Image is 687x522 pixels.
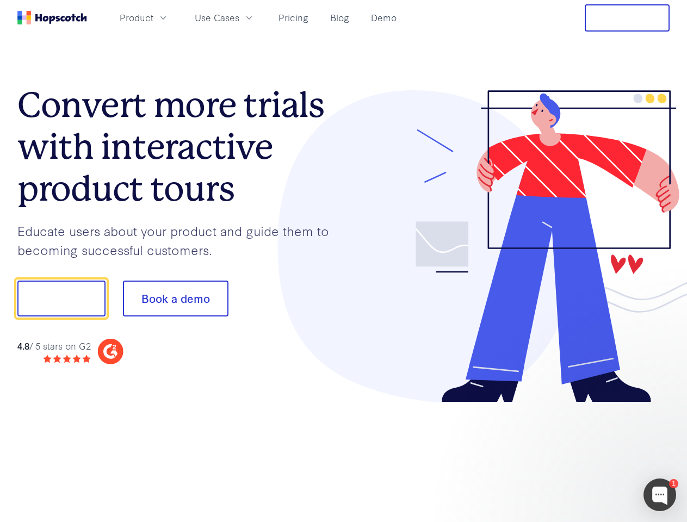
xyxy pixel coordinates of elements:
span: Use Cases [195,11,239,24]
button: Show me! [17,281,106,316]
button: Product [113,9,175,27]
a: Home [17,11,87,24]
span: Product [120,11,153,24]
h1: Convert more trials with interactive product tours [17,84,344,209]
button: Free Trial [585,4,670,32]
a: Demo [367,9,401,27]
a: Blog [326,9,354,27]
button: Book a demo [123,281,228,316]
a: Pricing [274,9,313,27]
div: / 5 stars on G2 [17,339,91,353]
div: 1 [669,479,678,488]
strong: 4.8 [17,339,29,352]
button: Use Cases [188,9,261,27]
p: Educate users about your product and guide them to becoming successful customers. [17,221,344,259]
